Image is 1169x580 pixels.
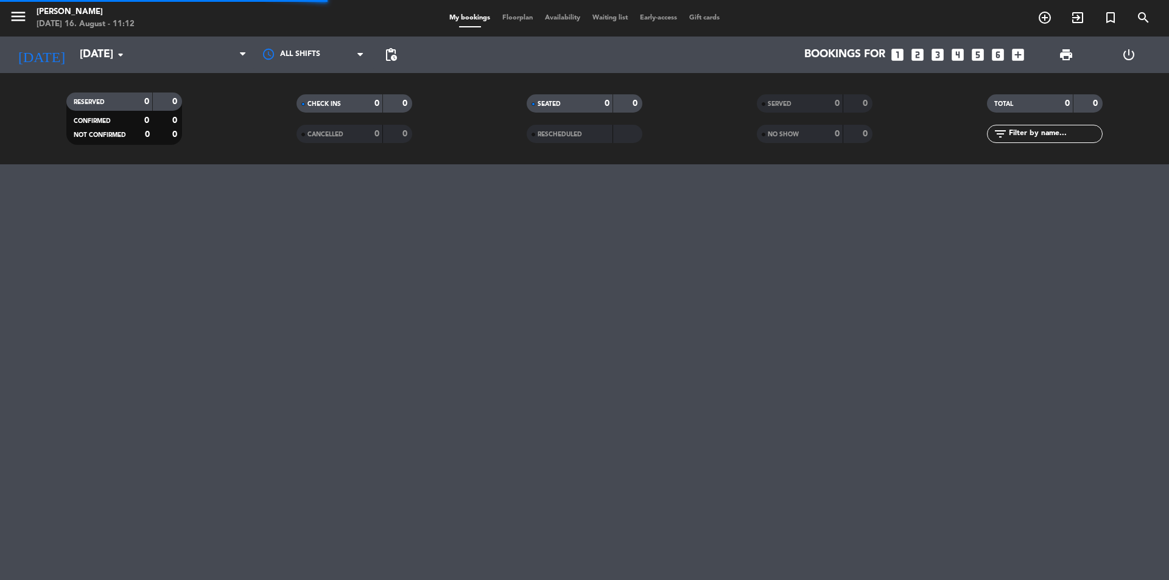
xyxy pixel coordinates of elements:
[37,6,135,18] div: [PERSON_NAME]
[1037,10,1052,25] i: add_circle_outline
[113,47,128,62] i: arrow_drop_down
[586,15,634,21] span: Waiting list
[374,99,379,108] strong: 0
[835,99,840,108] strong: 0
[1136,10,1151,25] i: search
[74,118,111,124] span: CONFIRMED
[683,15,726,21] span: Gift cards
[993,127,1008,141] i: filter_list
[1093,99,1100,108] strong: 0
[1010,47,1026,63] i: add_box
[402,130,410,138] strong: 0
[768,101,792,107] span: SERVED
[1097,37,1160,73] div: LOG OUT
[145,130,150,139] strong: 0
[1008,127,1102,141] input: Filter by name...
[402,99,410,108] strong: 0
[634,15,683,21] span: Early-access
[172,130,180,139] strong: 0
[605,99,609,108] strong: 0
[307,131,343,138] span: CANCELLED
[863,99,870,108] strong: 0
[950,47,966,63] i: looks_4
[863,130,870,138] strong: 0
[74,132,126,138] span: NOT CONFIRMED
[9,41,74,68] i: [DATE]
[1070,10,1085,25] i: exit_to_app
[835,130,840,138] strong: 0
[37,18,135,30] div: [DATE] 16. August - 11:12
[538,101,561,107] span: SEATED
[496,15,539,21] span: Floorplan
[443,15,496,21] span: My bookings
[144,97,149,106] strong: 0
[144,116,149,125] strong: 0
[374,130,379,138] strong: 0
[538,131,582,138] span: RESCHEDULED
[74,99,105,105] span: RESERVED
[384,47,398,62] span: pending_actions
[1103,10,1118,25] i: turned_in_not
[539,15,586,21] span: Availability
[990,47,1006,63] i: looks_6
[1059,47,1073,62] span: print
[930,47,946,63] i: looks_3
[994,101,1013,107] span: TOTAL
[9,7,27,30] button: menu
[910,47,925,63] i: looks_two
[172,97,180,106] strong: 0
[970,47,986,63] i: looks_5
[1065,99,1070,108] strong: 0
[1122,47,1136,62] i: power_settings_new
[768,131,799,138] span: NO SHOW
[633,99,640,108] strong: 0
[172,116,180,125] strong: 0
[307,101,341,107] span: CHECK INS
[890,47,905,63] i: looks_one
[804,49,885,61] span: Bookings for
[9,7,27,26] i: menu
